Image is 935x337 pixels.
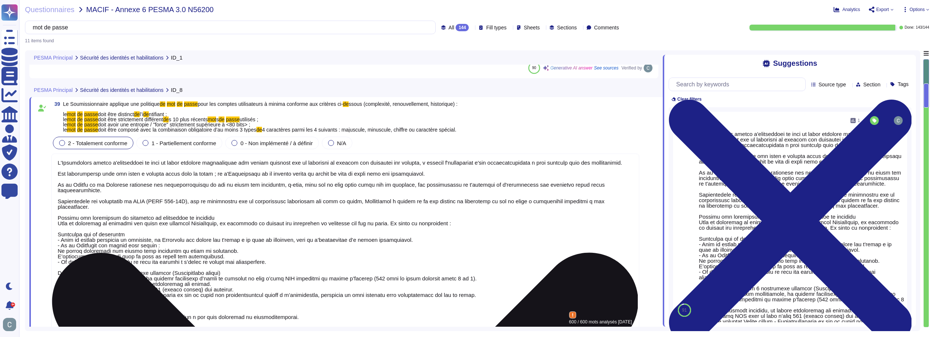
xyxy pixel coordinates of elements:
[673,78,805,91] input: Search by keywords
[3,318,16,331] img: user
[51,101,60,107] span: 39
[834,7,860,12] button: Analytics
[550,66,593,70] span: Generative AI answer
[34,87,73,93] span: PESMA Principal
[134,111,140,117] mark: de
[524,25,540,30] span: Sheets
[140,111,143,117] span: l’i
[916,26,929,29] span: 143 / 144
[167,101,175,107] mark: mot
[337,140,346,146] span: N/A
[63,122,251,133] span: doit avoir une entropie / "force" strictement supérieure à <80 bits> ; le
[25,6,75,13] span: Questionnaires
[84,111,98,117] mark: passe
[84,127,98,133] mark: passe
[910,7,925,12] span: Options
[63,101,160,107] span: Le Soumissionnaire applique une politique
[163,116,169,122] mark: de
[63,111,167,122] span: ntifiant ; le
[160,101,166,107] mark: de
[557,25,577,30] span: Sections
[77,111,83,117] mark: de
[151,140,216,146] span: 1 - Partiellement conforme
[80,55,163,60] span: Sécurité des identités et habilitations
[622,66,642,70] span: Verified by
[682,308,687,312] span: 91
[894,116,903,125] img: user
[594,25,619,30] span: Comments
[67,111,75,117] mark: mot
[67,116,75,122] mark: mot
[905,26,914,29] span: Done:
[169,116,208,122] span: s 10 plus récents
[25,39,54,43] div: 11 items found
[256,127,262,133] mark: de
[216,116,219,122] span: s
[98,116,163,122] span: doit être strictement différent
[29,21,428,34] input: Search by keywords
[486,25,506,30] span: Fill types
[262,127,456,133] span: 4 caractères parmi les 4 suivants : majuscule, minuscule, chiffre ou caractère spécial.
[343,101,349,107] mark: de
[208,116,216,122] mark: mot
[240,140,313,146] span: 0 - Non implémenté / à définir
[184,101,198,107] mark: passe
[171,87,183,93] span: ID_8
[177,101,183,107] mark: de
[449,25,454,30] span: All
[68,140,127,146] span: 2 - Totalement conforme
[67,122,75,128] mark: mot
[84,116,98,122] mark: passe
[532,66,536,70] span: 90
[11,302,15,307] div: 9+
[143,111,149,117] mark: de
[77,122,83,128] mark: de
[198,101,343,107] span: pour les comptes utilisateurs à minima conforme aux critères ci-
[63,116,258,128] span: utilisés ; le
[226,116,240,122] mark: passe
[84,122,98,128] mark: passe
[219,116,224,122] mark: de
[594,66,619,70] span: See sources
[1,316,21,333] button: user
[80,87,163,93] span: Sécurité des identités et habilitations
[34,55,73,60] span: PESMA Principal
[86,6,214,13] span: MACIF - Annexe 6 PESMA 3.0 N56200
[67,127,75,133] mark: mot
[98,127,256,133] span: doit être composé avec la combinaison obligatoire d’au moins 3 types
[842,7,860,12] span: Analytics
[876,7,889,12] span: Export
[77,116,83,122] mark: de
[171,55,183,60] span: ID_1
[644,64,652,72] img: user
[77,127,83,133] mark: de
[456,24,469,31] div: 144
[98,111,134,117] span: doit être distinct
